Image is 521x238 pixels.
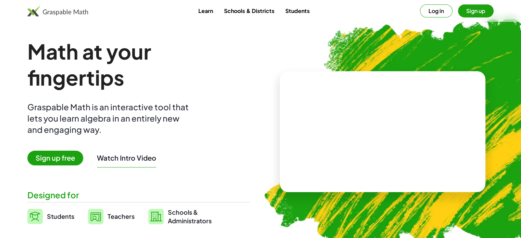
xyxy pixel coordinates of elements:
span: Students [47,212,74,220]
button: Sign up [458,4,494,17]
a: Schools &Administrators [148,208,212,225]
button: Log in [420,4,452,17]
button: Watch Intro Video [97,153,156,162]
img: svg%3e [27,209,43,224]
img: svg%3e [148,209,164,224]
span: Schools & Administrators [168,208,212,225]
span: Teachers [108,212,135,220]
a: Teachers [88,208,135,225]
img: svg%3e [88,209,103,224]
a: Schools & Districts [219,4,280,17]
a: Students [27,208,74,225]
a: Learn [193,4,219,17]
video: What is this? This is dynamic math notation. Dynamic math notation plays a central role in how Gr... [331,106,434,158]
span: Sign up free [27,151,83,165]
div: Graspable Math is an interactive tool that lets you learn algebra in an entirely new and engaging... [27,101,192,135]
div: Designed for [27,189,250,201]
h1: Math at your fingertips [27,38,245,90]
a: Students [280,4,315,17]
